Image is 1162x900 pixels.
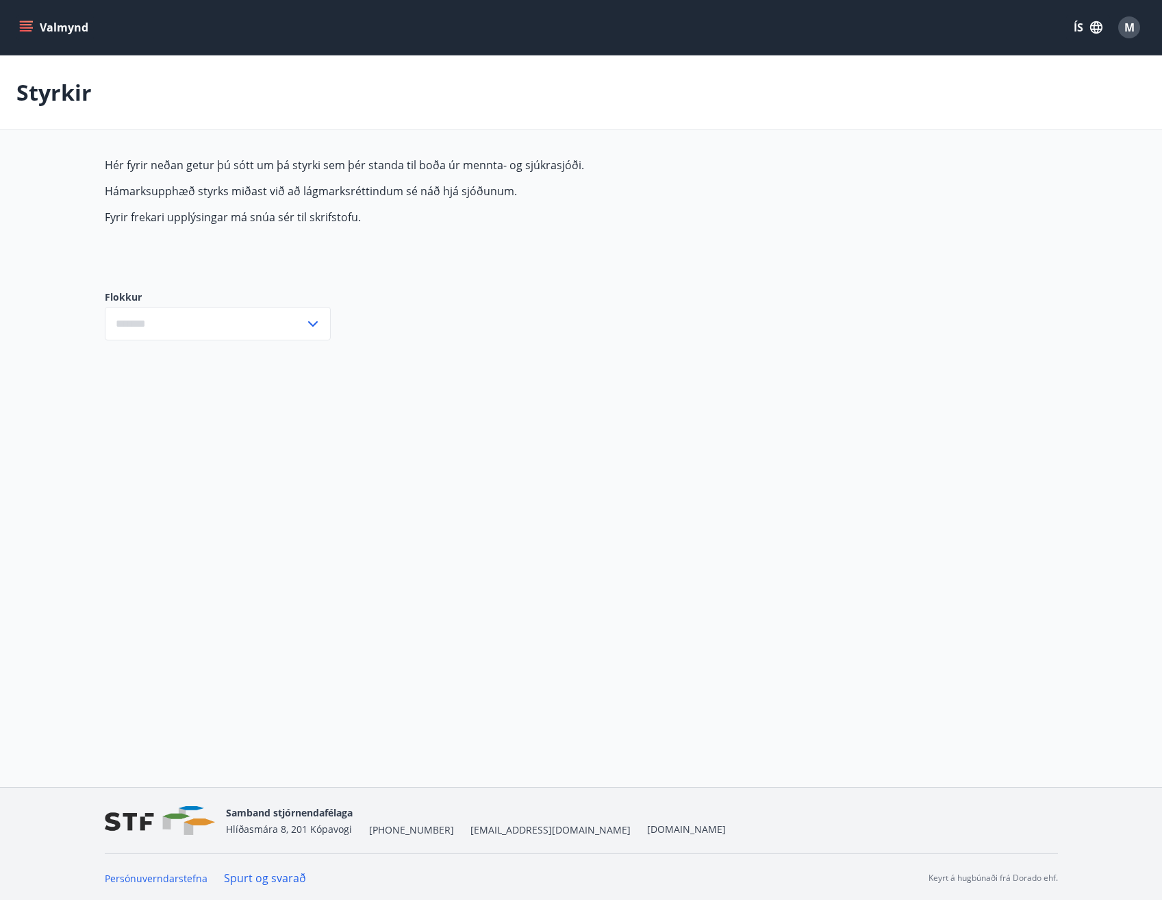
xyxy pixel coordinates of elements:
[470,823,631,837] span: [EMAIL_ADDRESS][DOMAIN_NAME]
[105,872,207,885] a: Persónuverndarstefna
[1113,11,1146,44] button: M
[16,77,92,108] p: Styrkir
[105,158,751,173] p: Hér fyrir neðan getur þú sótt um þá styrki sem þér standa til boða úr mennta- og sjúkrasjóði.
[226,806,353,819] span: Samband stjórnendafélaga
[105,184,751,199] p: Hámarksupphæð styrks miðast við að lágmarksréttindum sé náð hjá sjóðunum.
[1124,20,1135,35] span: M
[929,872,1058,884] p: Keyrt á hugbúnaði frá Dorado ehf.
[105,290,331,304] label: Flokkur
[1066,15,1110,40] button: ÍS
[105,806,215,836] img: vjCaq2fThgY3EUYqSgpjEiBg6WP39ov69hlhuPVN.png
[369,823,454,837] span: [PHONE_NUMBER]
[226,823,352,836] span: Hlíðasmára 8, 201 Kópavogi
[224,871,306,886] a: Spurt og svarað
[105,210,751,225] p: Fyrir frekari upplýsingar má snúa sér til skrifstofu.
[16,15,94,40] button: menu
[647,823,726,836] a: [DOMAIN_NAME]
